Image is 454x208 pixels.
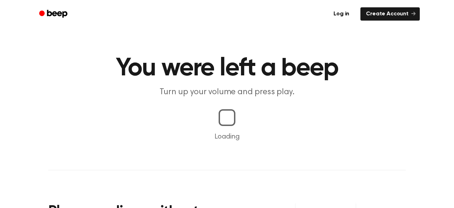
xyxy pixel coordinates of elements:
h1: You were left a beep [48,56,406,81]
a: Log in [327,6,356,22]
a: Beep [34,7,74,21]
p: Turn up your volume and press play. [93,87,361,98]
p: Loading [8,132,446,142]
a: Create Account [360,7,420,21]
